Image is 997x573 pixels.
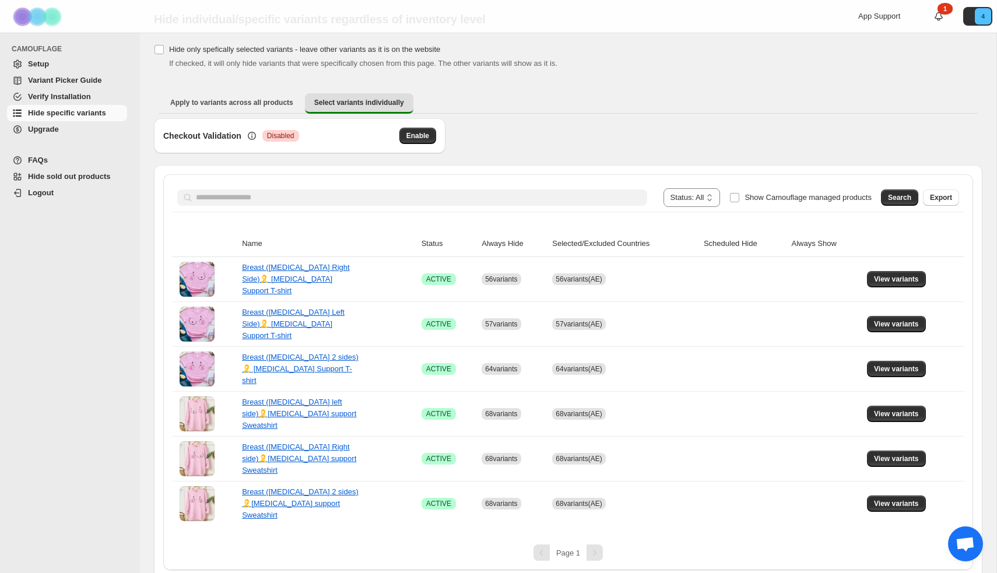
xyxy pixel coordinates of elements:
[242,353,359,385] a: Breast ([MEDICAL_DATA] 2 sides)🎗️ [MEDICAL_DATA] Support T-shirt
[867,316,926,332] button: View variants
[242,442,356,474] a: Breast ([MEDICAL_DATA] Right side)🎗️[MEDICAL_DATA] support Sweatshirt
[485,455,517,463] span: 68 variants
[7,152,127,168] a: FAQs
[28,59,49,68] span: Setup
[28,172,111,181] span: Hide sold out products
[7,168,127,185] a: Hide sold out products
[7,121,127,138] a: Upgrade
[485,275,517,283] span: 56 variants
[7,185,127,201] a: Logout
[556,410,602,418] span: 68 variants (AE)
[180,486,215,521] img: Breast (Middle finger 2 sides)🎗️Cancer support Sweatshirt
[788,231,863,257] th: Always Show
[485,500,517,508] span: 68 variants
[556,455,602,463] span: 68 variants (AE)
[12,44,132,54] span: CAMOUFLAGE
[242,263,349,295] a: Breast ([MEDICAL_DATA] Right Side)🎗️ [MEDICAL_DATA] Support T-shirt
[242,398,356,430] a: Breast ([MEDICAL_DATA] left side)🎗️[MEDICAL_DATA] support Sweatshirt
[867,451,926,467] button: View variants
[180,396,215,431] img: Breast (Middle finger left side)🎗️Cancer support Sweatshirt
[28,125,59,133] span: Upgrade
[963,7,992,26] button: Avatar with initials 4
[556,549,580,557] span: Page 1
[180,441,215,476] img: Breast (Middle finger Right side)🎗️Cancer support Sweatshirt
[745,193,872,202] span: Show Camouflage managed products
[874,319,919,329] span: View variants
[170,98,293,107] span: Apply to variants across all products
[874,454,919,463] span: View variants
[881,189,918,206] button: Search
[399,128,436,144] button: Enable
[9,1,68,33] img: Camouflage
[858,12,900,20] span: App Support
[478,231,549,257] th: Always Hide
[28,92,91,101] span: Verify Installation
[948,526,983,561] div: Chat abierto
[169,59,557,68] span: If checked, it will only hide variants that were specifically chosen from this page. The other va...
[28,188,54,197] span: Logout
[874,499,919,508] span: View variants
[923,189,959,206] button: Export
[314,98,404,107] span: Select variants individually
[418,231,478,257] th: Status
[28,156,48,164] span: FAQs
[28,108,106,117] span: Hide specific variants
[867,361,926,377] button: View variants
[28,76,101,85] span: Variant Picker Guide
[700,231,788,257] th: Scheduled Hide
[981,13,985,20] text: 4
[867,271,926,287] button: View variants
[242,308,345,340] a: Breast ([MEDICAL_DATA] Left Side)🎗️ [MEDICAL_DATA] Support T-shirt
[426,319,451,329] span: ACTIVE
[180,262,215,297] img: Breast (Middle finger Right Side)🎗️ Cancer Support T-shirt
[426,454,451,463] span: ACTIVE
[7,56,127,72] a: Setup
[180,307,215,342] img: Breast (Middle finger Left Side)🎗️ Cancer Support T-shirt
[888,193,911,202] span: Search
[874,409,919,419] span: View variants
[549,231,700,257] th: Selected/Excluded Countries
[556,365,602,373] span: 64 variants (AE)
[238,231,418,257] th: Name
[485,410,517,418] span: 68 variants
[267,131,294,140] span: Disabled
[173,544,964,561] nav: Pagination
[242,487,359,519] a: Breast ([MEDICAL_DATA] 2 sides)🎗️[MEDICAL_DATA] support Sweatshirt
[874,364,919,374] span: View variants
[485,320,517,328] span: 57 variants
[163,130,241,142] h3: Checkout Validation
[161,93,303,112] button: Apply to variants across all products
[7,72,127,89] a: Variant Picker Guide
[556,500,602,508] span: 68 variants (AE)
[169,45,440,54] span: Hide only spefically selected variants - leave other variants as it is on the website
[867,495,926,512] button: View variants
[975,8,991,24] span: Avatar with initials 4
[426,275,451,284] span: ACTIVE
[874,275,919,284] span: View variants
[180,351,215,386] img: Breast (Middle finger 2 sides)🎗️ Cancer Support T-shirt
[556,275,602,283] span: 56 variants (AE)
[930,193,952,202] span: Export
[7,89,127,105] a: Verify Installation
[406,131,429,140] span: Enable
[556,320,602,328] span: 57 variants (AE)
[426,499,451,508] span: ACTIVE
[426,364,451,374] span: ACTIVE
[305,93,413,114] button: Select variants individually
[426,409,451,419] span: ACTIVE
[485,365,517,373] span: 64 variants
[7,105,127,121] a: Hide specific variants
[938,3,953,15] div: 1
[867,406,926,422] button: View variants
[933,10,945,22] a: 1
